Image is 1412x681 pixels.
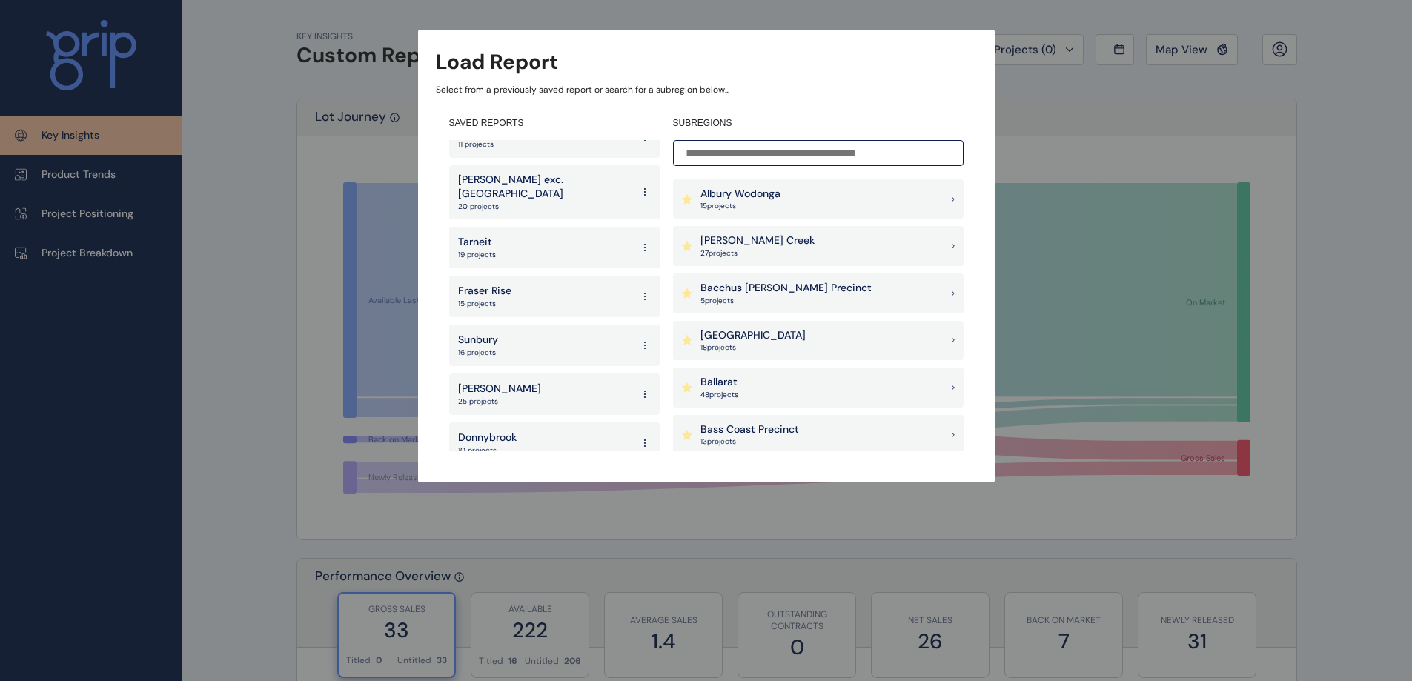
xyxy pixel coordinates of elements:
p: 15 projects [458,299,511,309]
p: [PERSON_NAME] Creek [700,233,815,248]
p: Select from a previously saved report or search for a subregion below... [436,84,977,96]
p: [GEOGRAPHIC_DATA] [700,328,806,343]
h3: Load Report [436,47,558,76]
p: 48 project s [700,390,738,400]
p: Donnybrook [458,431,517,445]
p: [PERSON_NAME] exc. [GEOGRAPHIC_DATA] [458,173,632,202]
h4: SUBREGIONS [673,117,964,130]
p: Bass Coast Precinct [700,422,799,437]
p: [PERSON_NAME] [458,382,541,396]
p: Ballarat [700,375,738,390]
p: Fraser Rise [458,284,511,299]
h4: SAVED REPORTS [449,117,660,130]
p: 13 project s [700,436,799,447]
p: 15 project s [700,201,780,211]
p: 27 project s [700,248,815,259]
p: 19 projects [458,250,496,260]
p: 16 projects [458,348,498,358]
p: 25 projects [458,396,541,407]
p: 18 project s [700,342,806,353]
p: 20 projects [458,202,632,212]
p: Bacchus [PERSON_NAME] Precinct [700,281,872,296]
p: 5 project s [700,296,872,306]
p: Albury Wodonga [700,187,780,202]
p: Sunbury [458,333,498,348]
p: Tarneit [458,235,496,250]
p: 10 projects [458,445,517,456]
p: 11 projects [458,139,504,150]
